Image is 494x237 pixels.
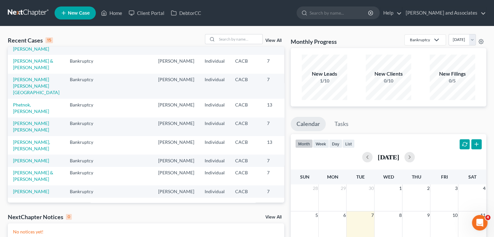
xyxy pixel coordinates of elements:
[13,120,49,132] a: [PERSON_NAME] [PERSON_NAME]
[262,99,294,117] td: 13
[368,184,374,192] span: 30
[398,184,402,192] span: 1
[65,185,105,197] td: Bankruptcy
[265,38,282,43] a: View All
[313,139,329,148] button: week
[265,215,282,219] a: View All
[230,55,262,73] td: CACB
[153,118,199,136] td: [PERSON_NAME]
[262,118,294,136] td: 7
[125,7,168,19] a: Client Portal
[230,155,262,167] td: CACB
[13,229,279,235] p: No notices yet!
[262,155,294,167] td: 7
[153,99,199,117] td: [PERSON_NAME]
[68,11,90,16] span: New Case
[370,211,374,219] span: 7
[356,174,365,180] span: Tue
[13,40,53,52] a: [PERSON_NAME] & [PERSON_NAME]
[168,7,204,19] a: DebtorCC
[13,139,50,151] a: [PERSON_NAME], [PERSON_NAME]
[380,7,402,19] a: Help
[310,7,369,19] input: Search by name...
[454,184,458,192] span: 3
[430,70,475,78] div: New Filings
[199,167,230,185] td: Individual
[199,185,230,197] td: Individual
[13,102,49,114] a: Phetnok, [PERSON_NAME]
[66,214,72,220] div: 0
[441,174,448,180] span: Fri
[45,37,53,43] div: 15
[199,99,230,117] td: Individual
[412,174,421,180] span: Thu
[230,167,262,185] td: CACB
[153,136,199,155] td: [PERSON_NAME]
[230,74,262,99] td: CACB
[199,55,230,73] td: Individual
[312,184,318,192] span: 28
[153,167,199,185] td: [PERSON_NAME]
[153,55,199,73] td: [PERSON_NAME]
[262,74,294,99] td: 7
[426,184,430,192] span: 2
[468,174,476,180] span: Sat
[199,74,230,99] td: Individual
[342,211,346,219] span: 6
[13,170,53,182] a: [PERSON_NAME] & [PERSON_NAME]
[327,174,338,180] span: Mon
[302,78,347,84] div: 1/10
[8,213,72,221] div: NextChapter Notices
[199,118,230,136] td: Individual
[302,70,347,78] div: New Leads
[480,211,486,219] span: 11
[262,55,294,73] td: 7
[300,174,309,180] span: Sun
[342,139,355,148] button: list
[65,118,105,136] td: Bankruptcy
[291,38,337,45] h3: Monthly Progress
[482,184,486,192] span: 4
[13,77,59,95] a: [PERSON_NAME] [PERSON_NAME][GEOGRAPHIC_DATA]
[398,211,402,219] span: 8
[378,154,399,160] h2: [DATE]
[314,211,318,219] span: 5
[230,118,262,136] td: CACB
[65,136,105,155] td: Bankruptcy
[230,99,262,117] td: CACB
[402,7,486,19] a: [PERSON_NAME] and Associates
[230,136,262,155] td: CACB
[153,185,199,197] td: [PERSON_NAME]
[366,70,411,78] div: New Clients
[295,139,313,148] button: month
[366,78,411,84] div: 0/10
[65,155,105,167] td: Bankruptcy
[13,189,49,194] a: [PERSON_NAME]
[65,167,105,185] td: Bankruptcy
[262,185,294,197] td: 7
[65,74,105,99] td: Bankruptcy
[329,139,342,148] button: day
[153,74,199,99] td: [PERSON_NAME]
[329,117,354,131] a: Tasks
[98,7,125,19] a: Home
[426,211,430,219] span: 9
[230,185,262,197] td: CACB
[472,215,488,231] iframe: Intercom live chat
[262,136,294,155] td: 13
[485,215,490,220] span: 4
[13,58,53,70] a: [PERSON_NAME] & [PERSON_NAME]
[65,99,105,117] td: Bankruptcy
[430,78,475,84] div: 0/5
[291,117,326,131] a: Calendar
[8,36,53,44] div: Recent Cases
[65,55,105,73] td: Bankruptcy
[410,37,430,43] div: Bankruptcy
[199,155,230,167] td: Individual
[13,158,49,163] a: [PERSON_NAME]
[217,34,262,44] input: Search by name...
[153,155,199,167] td: [PERSON_NAME]
[451,211,458,219] span: 10
[383,174,394,180] span: Wed
[340,184,346,192] span: 29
